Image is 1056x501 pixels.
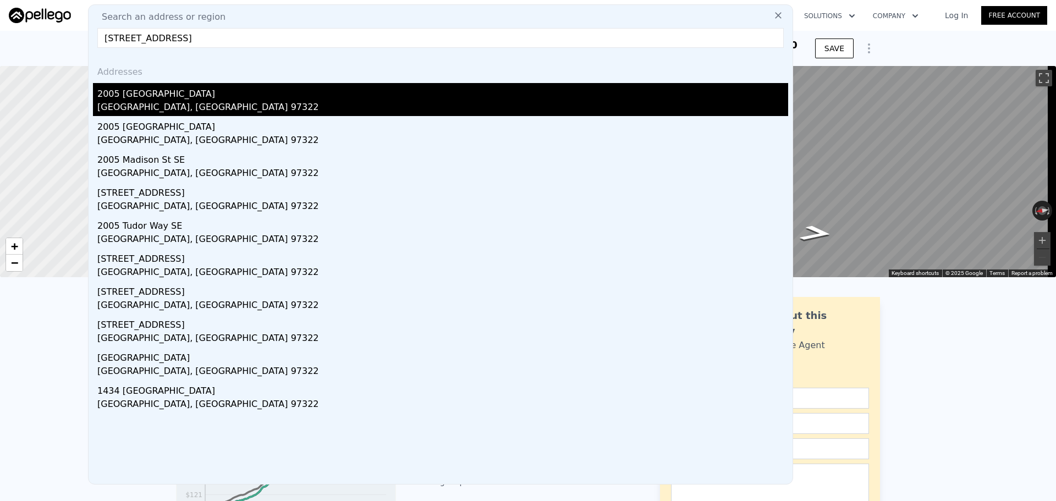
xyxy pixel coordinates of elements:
[97,332,788,347] div: [GEOGRAPHIC_DATA], [GEOGRAPHIC_DATA] 97322
[786,222,846,245] path: Go South, 4th St NE
[1047,201,1053,221] button: Rotate clockwise
[932,10,981,21] a: Log In
[858,37,880,59] button: Show Options
[97,149,788,167] div: 2005 Madison St SE
[93,57,788,83] div: Addresses
[892,269,939,277] button: Keyboard shortcuts
[97,281,788,299] div: [STREET_ADDRESS]
[746,308,869,339] div: Ask about this property
[1034,232,1050,249] button: Zoom in
[97,200,788,215] div: [GEOGRAPHIC_DATA], [GEOGRAPHIC_DATA] 97322
[97,314,788,332] div: [STREET_ADDRESS]
[97,167,788,182] div: [GEOGRAPHIC_DATA], [GEOGRAPHIC_DATA] 97322
[97,380,788,398] div: 1434 [GEOGRAPHIC_DATA]
[97,347,788,365] div: [GEOGRAPHIC_DATA]
[97,233,788,248] div: [GEOGRAPHIC_DATA], [GEOGRAPHIC_DATA] 97322
[97,182,788,200] div: [STREET_ADDRESS]
[97,266,788,281] div: [GEOGRAPHIC_DATA], [GEOGRAPHIC_DATA] 97322
[1036,70,1052,86] button: Toggle fullscreen view
[11,239,18,253] span: +
[6,238,23,255] a: Zoom in
[97,365,788,380] div: [GEOGRAPHIC_DATA], [GEOGRAPHIC_DATA] 97322
[97,248,788,266] div: [STREET_ADDRESS]
[97,116,788,134] div: 2005 [GEOGRAPHIC_DATA]
[97,398,788,413] div: [GEOGRAPHIC_DATA], [GEOGRAPHIC_DATA] 97322
[97,215,788,233] div: 2005 Tudor Way SE
[1032,205,1053,216] button: Reset the view
[93,10,226,24] span: Search an address or region
[1011,270,1053,276] a: Report a problem
[1032,201,1038,221] button: Rotate counterclockwise
[815,38,854,58] button: SAVE
[185,477,202,485] tspan: $151
[97,83,788,101] div: 2005 [GEOGRAPHIC_DATA]
[11,256,18,269] span: −
[97,28,784,48] input: Enter an address, city, region, neighborhood or zip code
[185,491,202,499] tspan: $121
[9,8,71,23] img: Pellego
[97,299,788,314] div: [GEOGRAPHIC_DATA], [GEOGRAPHIC_DATA] 97322
[981,6,1047,25] a: Free Account
[6,255,23,271] a: Zoom out
[97,134,788,149] div: [GEOGRAPHIC_DATA], [GEOGRAPHIC_DATA] 97322
[1034,249,1050,266] button: Zoom out
[864,6,927,26] button: Company
[795,6,864,26] button: Solutions
[945,270,983,276] span: © 2025 Google
[989,270,1005,276] a: Terms
[97,101,788,116] div: [GEOGRAPHIC_DATA], [GEOGRAPHIC_DATA] 97322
